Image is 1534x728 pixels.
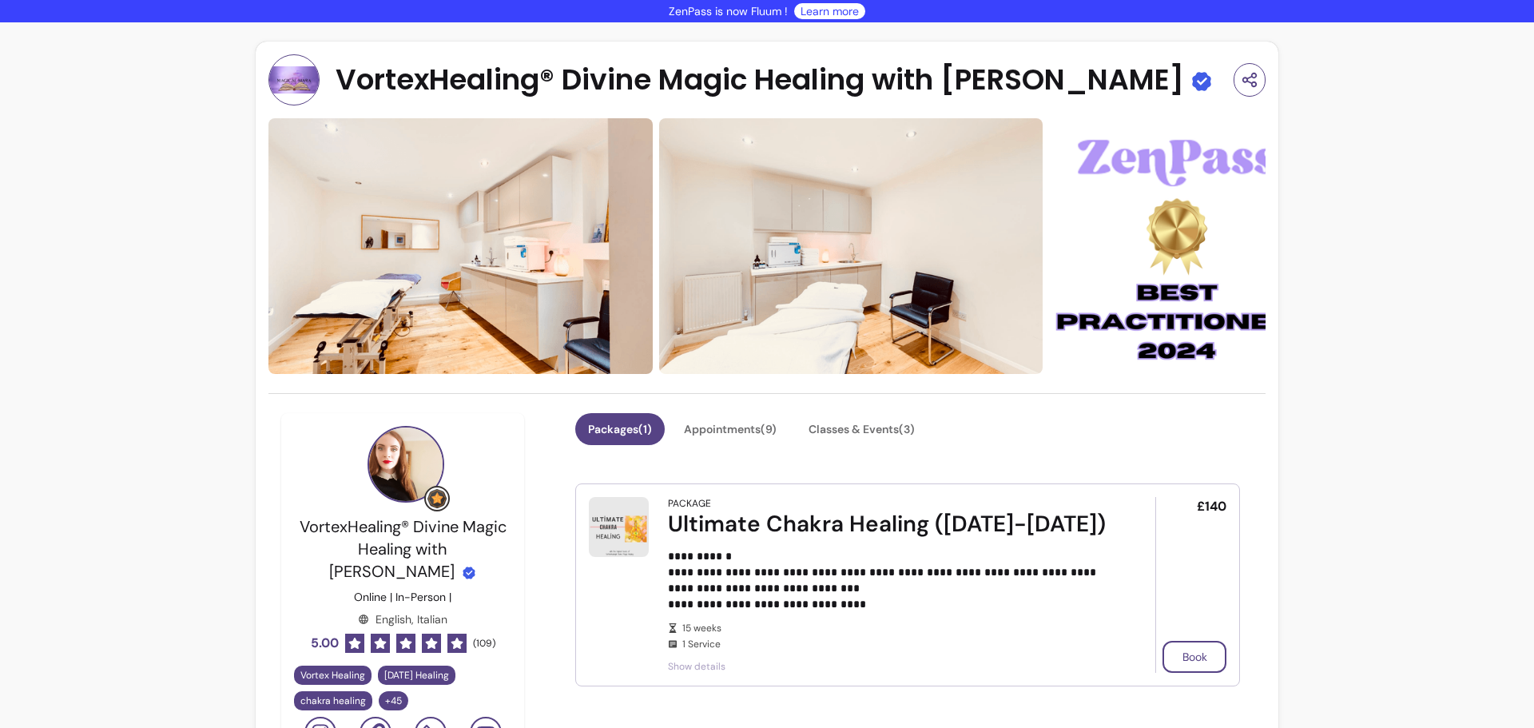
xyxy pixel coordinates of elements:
button: Packages(1) [575,413,665,445]
span: VortexHealing® Divine Magic Healing with [PERSON_NAME] [336,64,1184,96]
img: https://d22cr2pskkweo8.cloudfront.net/7fe33405-5b05-42f8-b272-7df1e41d11f5 [268,118,653,374]
a: Learn more [801,3,859,19]
p: ZenPass is now Fluum ! [669,3,788,19]
div: English, Italian [358,611,447,627]
span: 1 Service [682,638,1111,650]
span: ( 109 ) [473,637,495,650]
span: [DATE] Healing [384,669,449,682]
img: Provider image [268,54,320,105]
img: https://d22cr2pskkweo8.cloudfront.net/9a9e6dec-91e9-4286-a3bc-4b992f6fe412 [1049,118,1305,374]
img: Grow [427,489,447,508]
img: https://d22cr2pskkweo8.cloudfront.net/ef3f4692-ec63-4f60-b476-c766483e434c [659,118,1043,374]
button: Book [1162,641,1226,673]
button: Appointments(9) [671,413,789,445]
p: Online | In-Person | [354,589,451,605]
img: Provider image [368,426,444,503]
span: chakra healing [300,694,366,707]
button: Classes & Events(3) [796,413,928,445]
span: 15 weeks [682,622,1111,635]
div: Package [668,497,711,510]
span: 5.00 [311,634,339,653]
img: Ultimate Chakra Healing (2 Sept-7 Oct) [589,497,649,557]
span: VortexHealing® Divine Magic Healing with [PERSON_NAME] [300,516,507,582]
span: Show details [668,660,1111,673]
div: Ultimate Chakra Healing ([DATE]-[DATE]) [668,510,1111,539]
div: £140 [1155,497,1226,673]
span: + 45 [382,694,405,707]
span: Vortex Healing [300,669,365,682]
